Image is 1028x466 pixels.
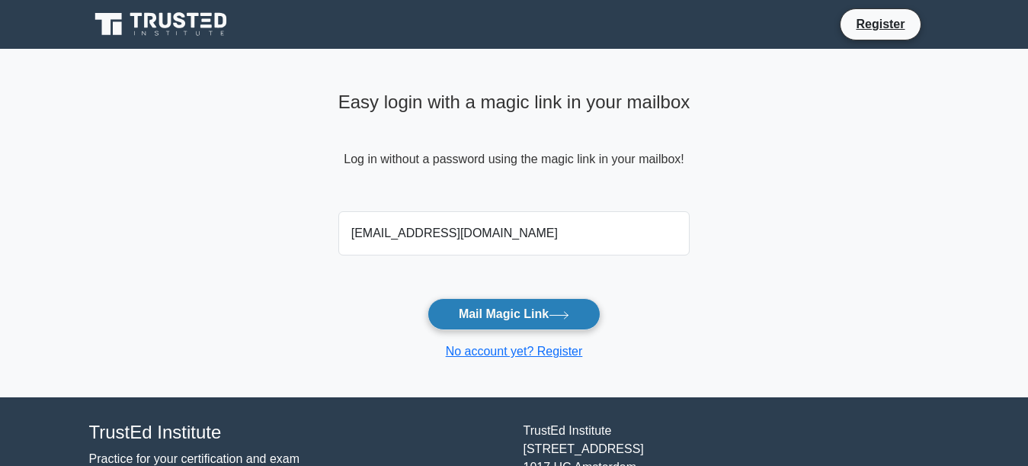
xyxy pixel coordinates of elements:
a: No account yet? Register [446,345,583,358]
button: Mail Magic Link [428,298,600,330]
a: Practice for your certification and exam [89,452,300,465]
input: Email [338,211,690,255]
h4: TrustEd Institute [89,422,505,444]
a: Register [847,14,914,34]
h4: Easy login with a magic link in your mailbox [338,92,690,114]
div: Log in without a password using the magic link in your mailbox! [338,85,690,205]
